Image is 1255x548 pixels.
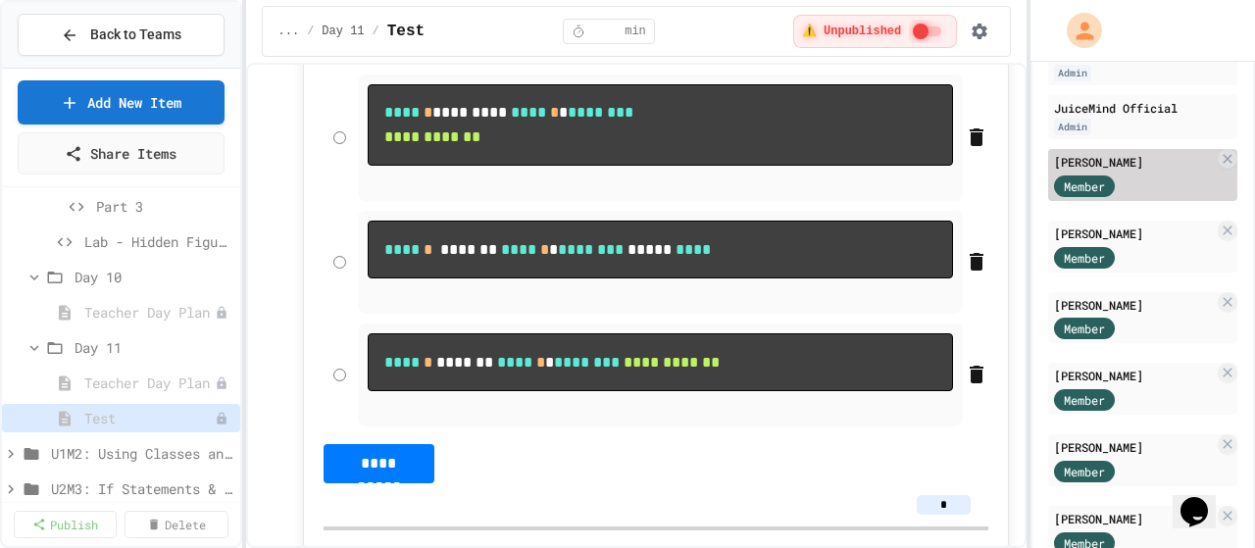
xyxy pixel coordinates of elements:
div: [PERSON_NAME] [1054,510,1214,527]
div: [PERSON_NAME] [1054,296,1214,314]
span: U1M2: Using Classes and Objects [51,443,232,464]
div: Admin [1054,65,1091,81]
div: ⚠️ Students cannot see this content! Click the toggle to publish it and make it visible to your c... [793,15,957,48]
span: ... [278,24,300,39]
div: [PERSON_NAME] [1054,367,1214,384]
span: Member [1064,463,1105,480]
span: Teacher Day Plan [84,302,215,323]
span: Day 10 [75,267,232,287]
span: Teacher Day Plan [84,373,215,393]
a: Publish [14,511,117,538]
a: Add New Item [18,80,225,125]
span: ⚠️ Unpublished [802,24,901,39]
div: Admin [1054,119,1091,135]
span: Member [1064,177,1105,195]
span: / [307,24,314,39]
div: My Account [1046,8,1107,53]
span: Part 3 [96,196,232,217]
div: Unpublished [215,412,228,425]
span: Day 11 [75,337,232,358]
div: [PERSON_NAME] [1054,224,1214,242]
span: Member [1064,391,1105,409]
span: / [373,24,379,39]
span: Test [84,408,215,428]
div: [PERSON_NAME] [1054,438,1214,456]
div: Unpublished [215,376,228,390]
div: Unpublished [215,306,228,320]
span: Back to Teams [90,25,181,45]
span: Test [387,20,425,43]
span: min [625,24,646,39]
span: Lab - Hidden Figures: Launch Weight Calculator [84,231,232,252]
iframe: chat widget [1173,470,1235,528]
span: Member [1064,249,1105,267]
a: Delete [125,511,227,538]
button: Back to Teams [18,14,225,56]
span: Member [1064,320,1105,337]
span: Day 11 [322,24,364,39]
div: [PERSON_NAME] [1054,153,1214,171]
span: U2M3: If Statements & Control Flow [51,478,232,499]
a: Share Items [18,132,225,174]
div: JuiceMind Official [1054,99,1231,117]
